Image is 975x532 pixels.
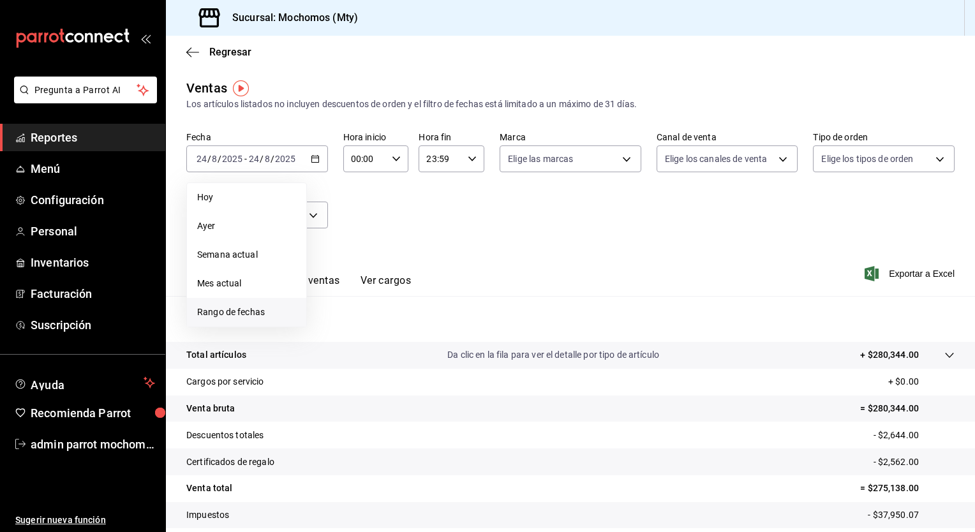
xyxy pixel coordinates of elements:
p: Certificados de regalo [186,455,274,469]
span: Ayer [197,219,296,233]
a: Pregunta a Parrot AI [9,92,157,106]
label: Canal de venta [657,133,798,142]
input: -- [264,154,271,164]
p: Resumen [186,311,955,327]
span: Ayuda [31,375,138,390]
p: = $280,344.00 [860,402,955,415]
button: Regresar [186,46,251,58]
span: / [271,154,274,164]
p: + $0.00 [888,375,955,388]
span: Rango de fechas [197,306,296,319]
button: Ver ventas [290,274,340,296]
p: Cargos por servicio [186,375,264,388]
p: Venta bruta [186,402,235,415]
span: Regresar [209,46,251,58]
span: Recomienda Parrot [31,404,155,422]
span: Sugerir nueva función [15,514,155,527]
h3: Sucursal: Mochomos (Mty) [222,10,358,26]
span: Pregunta a Parrot AI [34,84,137,97]
p: + $280,344.00 [860,348,919,362]
span: - [244,154,247,164]
span: Reportes [31,129,155,146]
img: Tooltip marker [233,80,249,96]
span: Hoy [197,191,296,204]
button: Pregunta a Parrot AI [14,77,157,103]
p: Descuentos totales [186,429,264,442]
input: -- [196,154,207,164]
p: Total artículos [186,348,246,362]
span: / [207,154,211,164]
input: -- [248,154,260,164]
input: -- [211,154,218,164]
p: Impuestos [186,508,229,522]
span: admin parrot mochomos [31,436,155,453]
p: - $2,562.00 [874,455,955,469]
span: Configuración [31,191,155,209]
span: Menú [31,160,155,177]
span: Semana actual [197,248,296,262]
label: Marca [500,133,641,142]
input: ---- [221,154,243,164]
span: Mes actual [197,277,296,290]
label: Hora fin [419,133,484,142]
span: Elige las marcas [508,152,573,165]
span: Elige los canales de venta [665,152,767,165]
span: Suscripción [31,316,155,334]
p: Venta total [186,482,232,495]
span: / [260,154,264,164]
span: Inventarios [31,254,155,271]
p: - $2,644.00 [874,429,955,442]
span: Personal [31,223,155,240]
div: Los artículos listados no incluyen descuentos de orden y el filtro de fechas está limitado a un m... [186,98,955,111]
label: Tipo de orden [813,133,955,142]
span: Elige los tipos de orden [821,152,913,165]
label: Hora inicio [343,133,409,142]
button: Ver cargos [361,274,412,296]
div: navigation tabs [207,274,411,296]
span: Facturación [31,285,155,302]
button: open_drawer_menu [140,33,151,43]
button: Exportar a Excel [867,266,955,281]
div: Ventas [186,78,227,98]
label: Fecha [186,133,328,142]
p: - $37,950.07 [868,508,955,522]
input: ---- [274,154,296,164]
p: = $275,138.00 [860,482,955,495]
span: / [218,154,221,164]
p: Da clic en la fila para ver el detalle por tipo de artículo [447,348,659,362]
